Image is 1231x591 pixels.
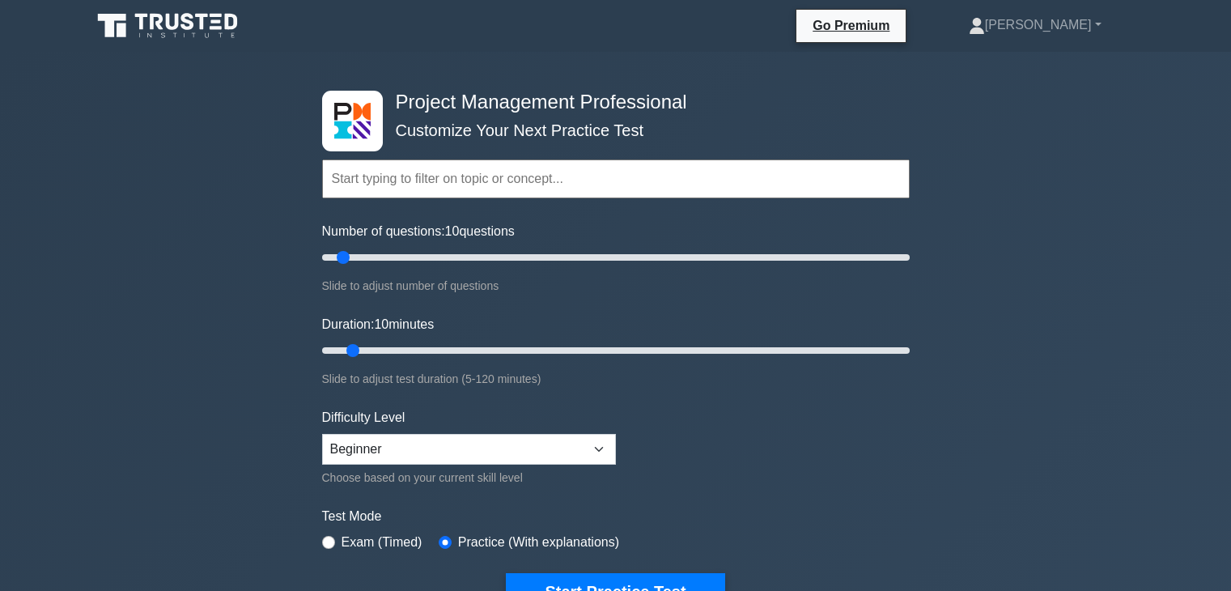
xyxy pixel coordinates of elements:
span: 10 [374,317,388,331]
div: Slide to adjust test duration (5-120 minutes) [322,369,910,389]
div: Slide to adjust number of questions [322,276,910,295]
label: Duration: minutes [322,315,435,334]
a: [PERSON_NAME] [930,9,1140,41]
label: Exam (Timed) [342,533,422,552]
label: Difficulty Level [322,408,405,427]
label: Test Mode [322,507,910,526]
input: Start typing to filter on topic or concept... [322,159,910,198]
label: Number of questions: questions [322,222,515,241]
span: 10 [445,224,460,238]
h4: Project Management Professional [389,91,830,114]
div: Choose based on your current skill level [322,468,616,487]
label: Practice (With explanations) [458,533,619,552]
a: Go Premium [803,15,899,36]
